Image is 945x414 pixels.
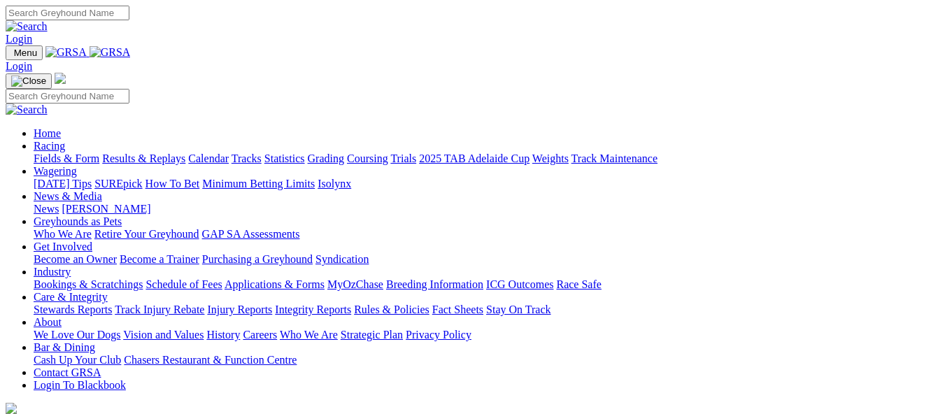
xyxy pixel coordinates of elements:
[6,45,43,60] button: Toggle navigation
[202,228,300,240] a: GAP SA Assessments
[11,76,46,87] img: Close
[280,329,338,341] a: Who We Are
[34,379,126,391] a: Login To Blackbook
[6,403,17,414] img: logo-grsa-white.png
[486,278,553,290] a: ICG Outcomes
[34,354,121,366] a: Cash Up Your Club
[34,152,99,164] a: Fields & Form
[34,215,122,227] a: Greyhounds as Pets
[264,152,305,164] a: Statistics
[34,266,71,278] a: Industry
[34,127,61,139] a: Home
[34,190,102,202] a: News & Media
[34,178,92,190] a: [DATE] Tips
[115,304,204,315] a: Track Injury Rebate
[34,165,77,177] a: Wagering
[14,48,37,58] span: Menu
[94,228,199,240] a: Retire Your Greyhound
[6,60,32,72] a: Login
[275,304,351,315] a: Integrity Reports
[120,253,199,265] a: Become a Trainer
[34,291,108,303] a: Care & Integrity
[225,278,325,290] a: Applications & Forms
[6,89,129,103] input: Search
[315,253,369,265] a: Syndication
[34,304,112,315] a: Stewards Reports
[34,203,939,215] div: News & Media
[486,304,550,315] a: Stay On Track
[6,103,48,116] img: Search
[34,203,59,215] a: News
[34,253,939,266] div: Get Involved
[243,329,277,341] a: Careers
[202,253,313,265] a: Purchasing a Greyhound
[390,152,416,164] a: Trials
[34,341,95,353] a: Bar & Dining
[34,316,62,328] a: About
[34,228,92,240] a: Who We Are
[556,278,601,290] a: Race Safe
[571,152,658,164] a: Track Maintenance
[6,6,129,20] input: Search
[341,329,403,341] a: Strategic Plan
[34,253,117,265] a: Become an Owner
[34,241,92,252] a: Get Involved
[34,329,939,341] div: About
[34,152,939,165] div: Racing
[145,178,200,190] a: How To Bet
[34,278,939,291] div: Industry
[308,152,344,164] a: Grading
[232,152,262,164] a: Tracks
[34,366,101,378] a: Contact GRSA
[406,329,471,341] a: Privacy Policy
[432,304,483,315] a: Fact Sheets
[123,329,204,341] a: Vision and Values
[94,178,142,190] a: SUREpick
[34,304,939,316] div: Care & Integrity
[202,178,315,190] a: Minimum Betting Limits
[318,178,351,190] a: Isolynx
[354,304,429,315] a: Rules & Policies
[6,73,52,89] button: Toggle navigation
[532,152,569,164] a: Weights
[6,20,48,33] img: Search
[124,354,297,366] a: Chasers Restaurant & Function Centre
[327,278,383,290] a: MyOzChase
[206,329,240,341] a: History
[90,46,131,59] img: GRSA
[6,33,32,45] a: Login
[145,278,222,290] a: Schedule of Fees
[34,228,939,241] div: Greyhounds as Pets
[45,46,87,59] img: GRSA
[34,140,65,152] a: Racing
[386,278,483,290] a: Breeding Information
[62,203,150,215] a: [PERSON_NAME]
[102,152,185,164] a: Results & Replays
[34,354,939,366] div: Bar & Dining
[188,152,229,164] a: Calendar
[347,152,388,164] a: Coursing
[207,304,272,315] a: Injury Reports
[34,178,939,190] div: Wagering
[34,278,143,290] a: Bookings & Scratchings
[419,152,530,164] a: 2025 TAB Adelaide Cup
[55,73,66,84] img: logo-grsa-white.png
[34,329,120,341] a: We Love Our Dogs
